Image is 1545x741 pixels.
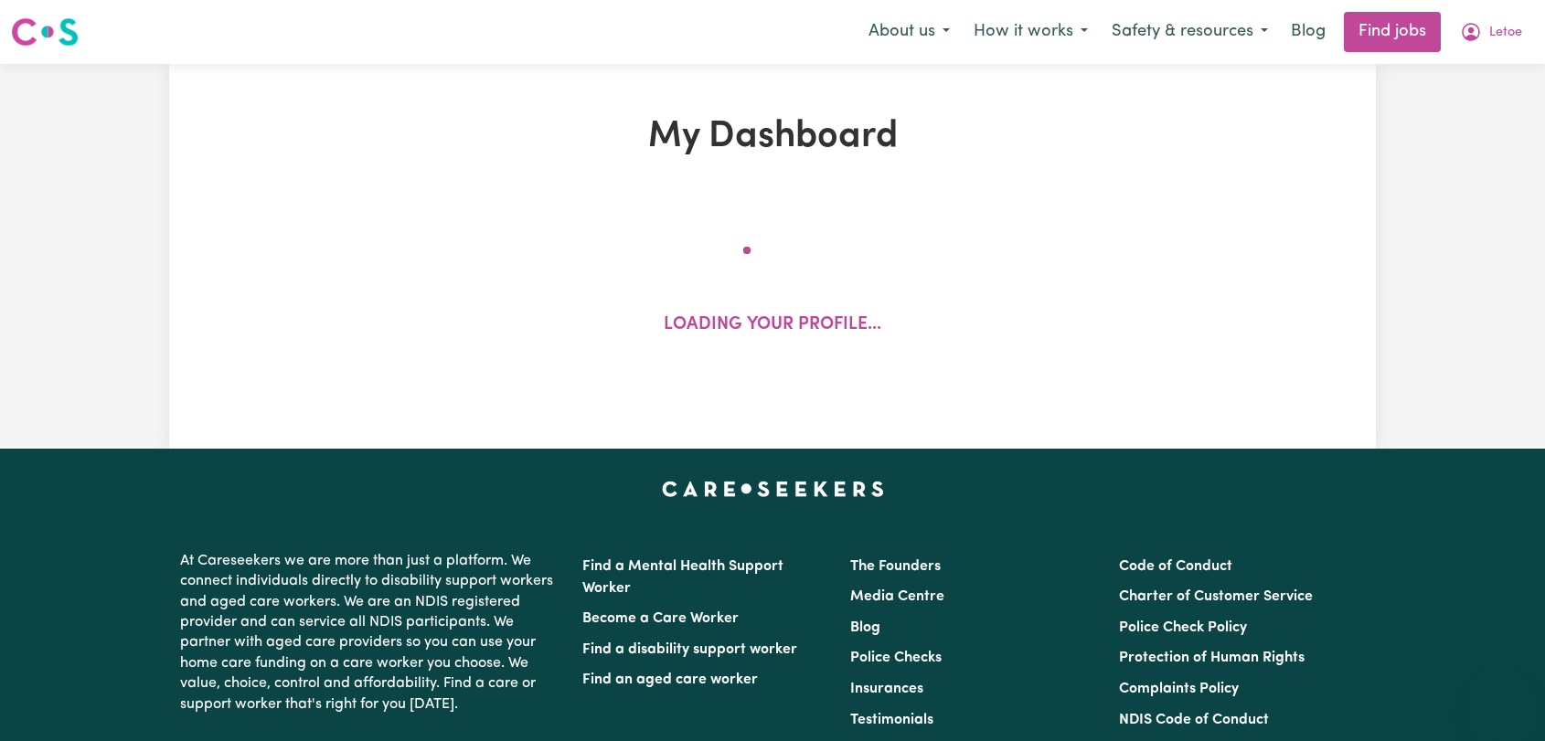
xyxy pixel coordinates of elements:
[662,482,884,496] a: Careseekers home page
[1119,713,1269,727] a: NDIS Code of Conduct
[1489,23,1522,43] span: Letoe
[850,651,942,665] a: Police Checks
[582,611,739,626] a: Become a Care Worker
[1344,12,1441,52] a: Find jobs
[381,115,1164,159] h1: My Dashboard
[962,13,1100,51] button: How it works
[850,682,923,696] a: Insurances
[11,11,79,53] a: Careseekers logo
[1119,589,1313,604] a: Charter of Customer Service
[1448,13,1534,51] button: My Account
[11,16,79,48] img: Careseekers logo
[582,559,783,596] a: Find a Mental Health Support Worker
[850,559,941,574] a: The Founders
[1119,651,1305,665] a: Protection of Human Rights
[850,620,880,635] a: Blog
[664,312,881,339] p: Loading your profile...
[1472,668,1530,726] iframe: Button to launch messaging window
[1119,620,1247,635] a: Police Check Policy
[857,13,962,51] button: About us
[582,672,758,687] a: Find an aged care worker
[1280,12,1337,52] a: Blog
[582,642,797,657] a: Find a disability support worker
[850,589,944,604] a: Media Centre
[1119,682,1239,696] a: Complaints Policy
[1119,559,1232,574] a: Code of Conduct
[180,544,560,722] p: At Careseekers we are more than just a platform. We connect individuals directly to disability su...
[850,713,933,727] a: Testimonials
[1100,13,1280,51] button: Safety & resources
